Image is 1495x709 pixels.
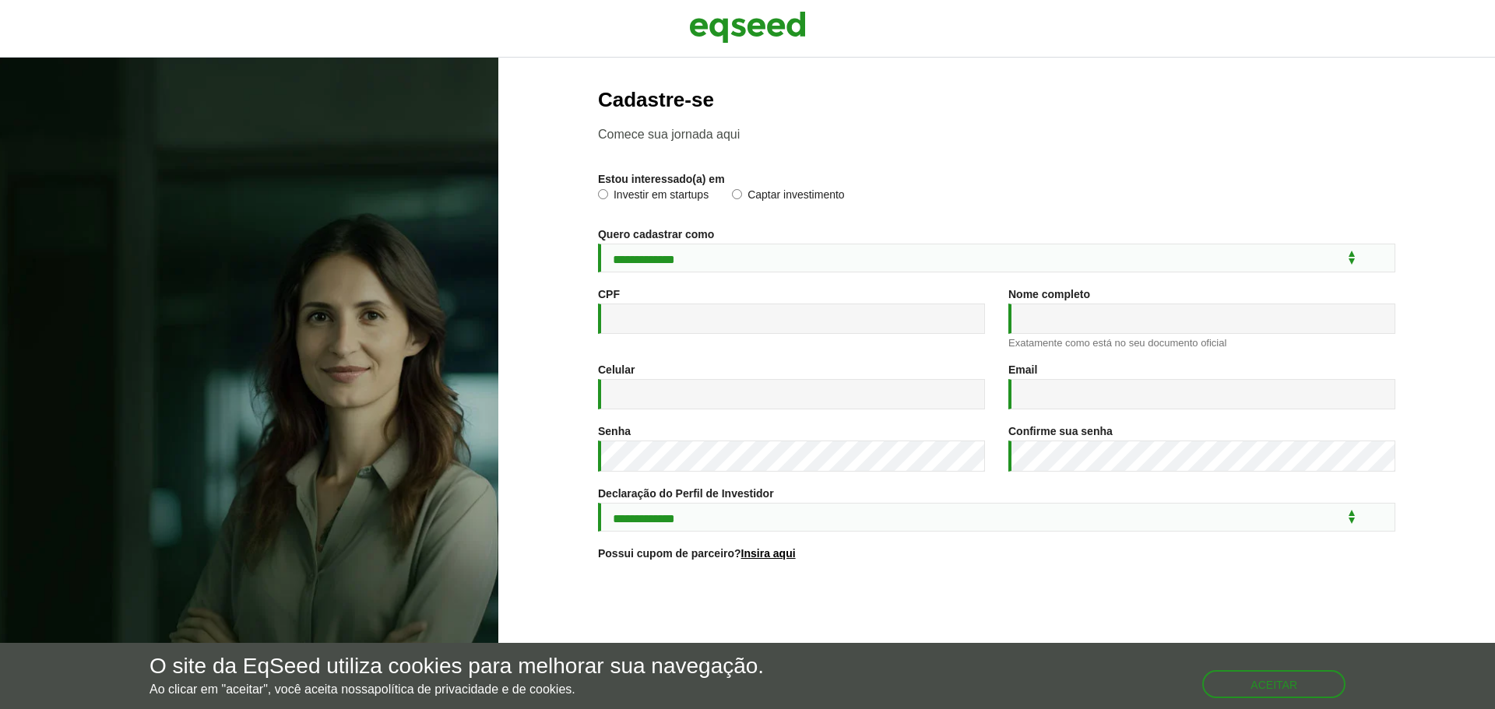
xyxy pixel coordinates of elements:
label: Declaração do Perfil de Investidor [598,488,774,499]
div: Exatamente como está no seu documento oficial [1008,338,1395,348]
img: EqSeed Logo [689,8,806,47]
label: Captar investimento [732,189,845,205]
input: Captar investimento [732,189,742,199]
label: Estou interessado(a) em [598,174,725,184]
label: Confirme sua senha [1008,426,1113,437]
button: Aceitar [1202,670,1345,698]
iframe: reCAPTCHA [878,578,1115,639]
label: Possui cupom de parceiro? [598,548,796,559]
a: política de privacidade e de cookies [375,683,572,696]
label: Email [1008,364,1037,375]
input: Investir em startups [598,189,608,199]
p: Comece sua jornada aqui [598,127,1395,142]
label: Investir em startups [598,189,709,205]
p: Ao clicar em "aceitar", você aceita nossa . [149,682,764,697]
h5: O site da EqSeed utiliza cookies para melhorar sua navegação. [149,655,764,679]
label: CPF [598,289,620,300]
label: Nome completo [1008,289,1090,300]
label: Celular [598,364,635,375]
h2: Cadastre-se [598,89,1395,111]
label: Quero cadastrar como [598,229,714,240]
a: Insira aqui [741,548,796,559]
label: Senha [598,426,631,437]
